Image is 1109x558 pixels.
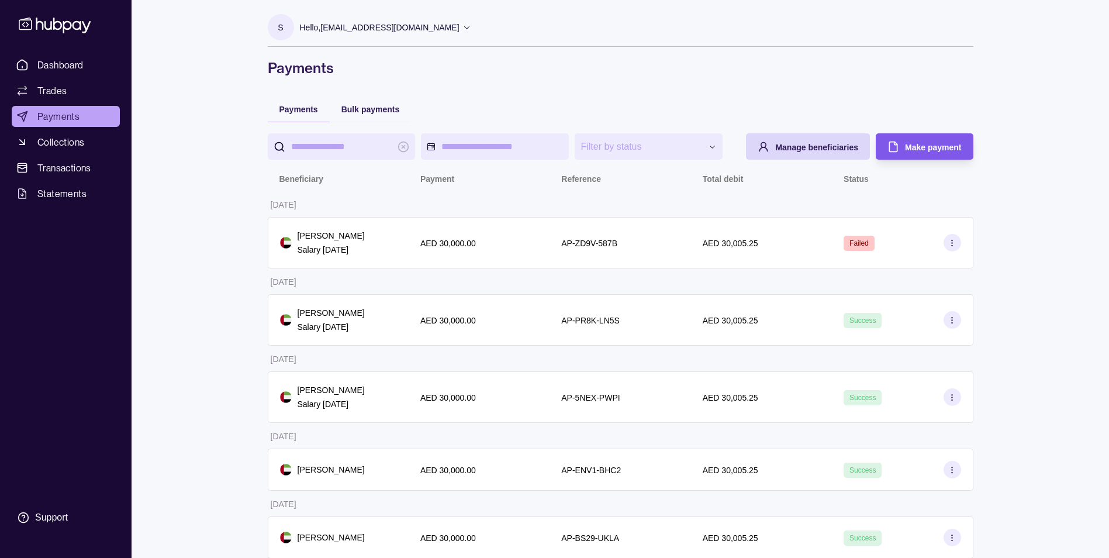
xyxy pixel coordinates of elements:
[849,534,876,542] span: Success
[271,500,296,509] p: [DATE]
[37,187,87,201] span: Statements
[37,109,80,123] span: Payments
[12,106,120,127] a: Payments
[280,532,292,543] img: ae
[420,466,476,475] p: AED 30,000.00
[298,384,365,397] p: [PERSON_NAME]
[291,133,392,160] input: search
[280,237,292,249] img: ae
[298,531,365,544] p: [PERSON_NAME]
[280,391,292,403] img: ae
[12,80,120,101] a: Trades
[37,161,91,175] span: Transactions
[279,174,323,184] p: Beneficiary
[279,105,318,114] span: Payments
[420,533,476,543] p: AED 30,000.00
[561,533,619,543] p: AP-BS29-UKLA
[420,316,476,325] p: AED 30,000.00
[703,239,758,248] p: AED 30,005.25
[298,243,365,256] p: Salary [DATE]
[849,316,876,325] span: Success
[271,277,296,287] p: [DATE]
[268,58,973,77] h1: Payments
[12,157,120,178] a: Transactions
[420,174,454,184] p: Payment
[703,533,758,543] p: AED 30,005.25
[271,354,296,364] p: [DATE]
[35,511,68,524] div: Support
[12,132,120,153] a: Collections
[703,393,758,402] p: AED 30,005.25
[298,229,365,242] p: [PERSON_NAME]
[905,143,961,152] span: Make payment
[298,306,365,319] p: [PERSON_NAME]
[37,84,67,98] span: Trades
[271,200,296,209] p: [DATE]
[561,316,620,325] p: AP-PR8K-LN5S
[876,133,973,160] button: Make payment
[12,54,120,75] a: Dashboard
[341,105,400,114] span: Bulk payments
[12,505,120,530] a: Support
[298,321,365,333] p: Salary [DATE]
[703,466,758,475] p: AED 30,005.25
[849,239,869,247] span: Failed
[37,58,84,72] span: Dashboard
[37,135,84,149] span: Collections
[561,239,617,248] p: AP-ZD9V-587B
[280,314,292,326] img: ae
[298,463,365,476] p: [PERSON_NAME]
[561,393,620,402] p: AP-5NEX-PWPI
[703,174,744,184] p: Total debit
[280,464,292,476] img: ae
[12,183,120,204] a: Statements
[775,143,858,152] span: Manage beneficiaries
[561,174,601,184] p: Reference
[420,239,476,248] p: AED 30,000.00
[300,21,460,34] p: Hello, [EMAIL_ADDRESS][DOMAIN_NAME]
[703,316,758,325] p: AED 30,005.25
[849,394,876,402] span: Success
[420,393,476,402] p: AED 30,000.00
[746,133,870,160] button: Manage beneficiaries
[561,466,621,475] p: AP-ENV1-BHC2
[298,398,365,411] p: Salary [DATE]
[271,432,296,441] p: [DATE]
[849,466,876,474] span: Success
[278,21,283,34] p: s
[844,174,869,184] p: Status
